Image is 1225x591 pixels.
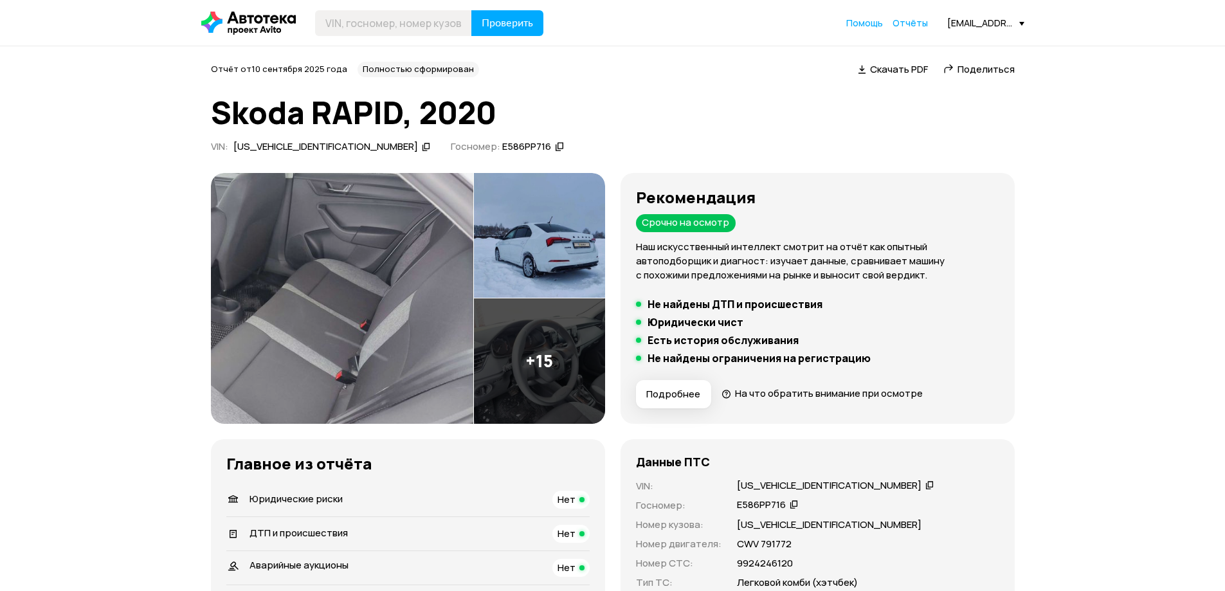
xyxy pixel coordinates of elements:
span: Подробнее [646,388,700,401]
h5: Не найдены ограничения на регистрацию [648,352,871,365]
p: Номер двигателя : [636,537,721,551]
span: Юридические риски [250,492,343,505]
span: Помощь [846,17,883,29]
h1: Skoda RAPID, 2020 [211,95,1015,130]
p: Госномер : [636,498,721,513]
input: VIN, госномер, номер кузова [315,10,472,36]
p: Номер кузова : [636,518,721,532]
h5: Не найдены ДТП и происшествия [648,298,822,311]
span: Аварийные аукционы [250,558,349,572]
h3: Главное из отчёта [226,455,590,473]
p: 9924246120 [737,556,793,570]
span: Нет [558,561,576,574]
a: Отчёты [893,17,928,30]
div: Полностью сформирован [358,62,479,77]
span: ДТП и происшествия [250,526,348,540]
div: [US_VEHICLE_IDENTIFICATION_NUMBER] [737,479,921,493]
span: Нет [558,493,576,506]
p: [US_VEHICLE_IDENTIFICATION_NUMBER] [737,518,921,532]
h3: Рекомендация [636,188,999,206]
p: VIN : [636,479,721,493]
div: [US_VEHICLE_IDENTIFICATION_NUMBER] [233,140,418,154]
span: Проверить [482,18,533,28]
span: На что обратить внимание при осмотре [735,386,923,400]
button: Подробнее [636,380,711,408]
h5: Есть история обслуживания [648,334,799,347]
a: На что обратить внимание при осмотре [721,386,923,400]
a: Помощь [846,17,883,30]
h5: Юридически чист [648,316,743,329]
a: Поделиться [943,62,1015,76]
span: Госномер: [451,140,500,153]
p: СWV 791772 [737,537,792,551]
span: Скачать PDF [870,62,928,76]
span: VIN : [211,140,228,153]
div: [EMAIL_ADDRESS][DOMAIN_NAME] [947,17,1024,29]
button: Проверить [471,10,543,36]
p: Номер СТС : [636,556,721,570]
h4: Данные ПТС [636,455,710,469]
span: Отчёт от 10 сентября 2025 года [211,63,347,75]
span: Нет [558,527,576,540]
span: Поделиться [957,62,1015,76]
div: Срочно на осмотр [636,214,736,232]
span: Отчёты [893,17,928,29]
a: Скачать PDF [858,62,928,76]
div: Е586РР716 [737,498,786,512]
p: Легковой комби (хэтчбек) [737,576,858,590]
div: Е586РР716 [502,140,551,154]
p: Тип ТС : [636,576,721,590]
p: Наш искусственный интеллект смотрит на отчёт как опытный автоподборщик и диагност: изучает данные... [636,240,999,282]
